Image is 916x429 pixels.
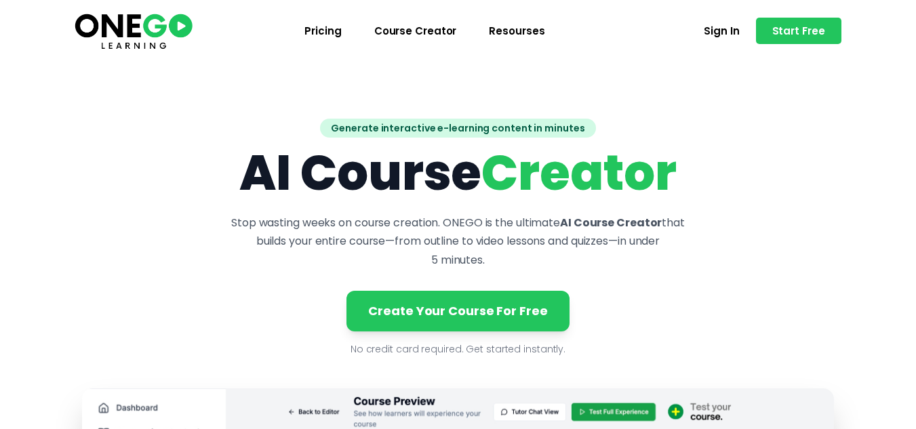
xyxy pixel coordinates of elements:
span: Resourses [489,26,544,36]
a: Resourses [473,18,561,44]
a: Sign In [688,18,755,44]
h1: AI Course [82,148,834,197]
span: Course Creator [374,26,457,36]
span: Pricing [304,26,341,36]
span: Sign In [704,26,739,36]
span: Generate interactive e-learning content in minutes [320,119,595,138]
a: Start Free [756,18,841,44]
span: Start Free [772,26,825,36]
a: Pricing [288,18,357,44]
a: Course Creator [358,18,473,44]
p: No credit card required. Get started instantly. [82,342,834,356]
span: Creator [481,138,676,207]
a: Create Your Course For Free [346,291,569,331]
strong: AI Course Creator [560,215,662,230]
p: Stop wasting weeks on course creation. ONEGO is the ultimate that builds your entire course—from ... [231,213,686,269]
